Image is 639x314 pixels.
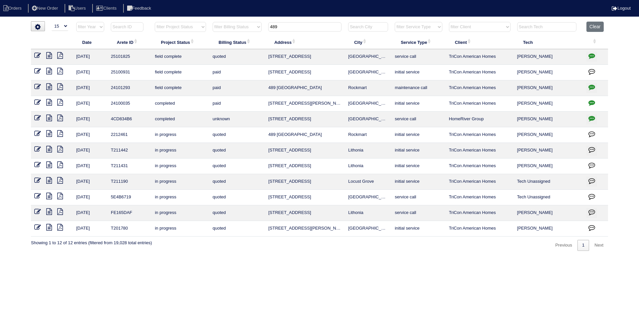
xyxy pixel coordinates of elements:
[514,158,583,174] td: [PERSON_NAME]
[209,143,265,158] td: quoted
[28,4,63,13] li: New Order
[265,158,345,174] td: [STREET_ADDRESS]
[550,240,577,251] a: Previous
[517,22,576,32] input: Search Tech
[446,221,514,237] td: TriCon American Homes
[265,174,345,190] td: [STREET_ADDRESS]
[612,6,631,11] a: Logout
[514,96,583,112] td: [PERSON_NAME]
[514,174,583,190] td: Tech Unassigned
[265,49,345,65] td: [STREET_ADDRESS]
[265,112,345,127] td: [STREET_ADDRESS]
[151,221,209,237] td: in progress
[73,112,107,127] td: [DATE]
[348,22,388,32] input: Search City
[446,112,514,127] td: HomeRiver Group
[209,127,265,143] td: quoted
[73,143,107,158] td: [DATE]
[391,35,445,49] th: Service Type: activate to sort column ascending
[514,112,583,127] td: [PERSON_NAME]
[265,127,345,143] td: 489 [GEOGRAPHIC_DATA]
[209,80,265,96] td: paid
[268,22,341,32] input: Search Address
[73,65,107,80] td: [DATE]
[446,143,514,158] td: TriCon American Homes
[265,190,345,205] td: [STREET_ADDRESS]
[111,22,143,32] input: Search ID
[151,112,209,127] td: completed
[345,112,391,127] td: [GEOGRAPHIC_DATA]
[391,80,445,96] td: maintenance call
[28,6,63,11] a: New Order
[446,49,514,65] td: TriCon American Homes
[265,80,345,96] td: 489 [GEOGRAPHIC_DATA]
[209,49,265,65] td: quoted
[107,65,151,80] td: 25100931
[73,96,107,112] td: [DATE]
[446,65,514,80] td: TriCon American Homes
[265,221,345,237] td: [STREET_ADDRESS][PERSON_NAME]
[151,49,209,65] td: field complete
[73,49,107,65] td: [DATE]
[209,221,265,237] td: quoted
[107,174,151,190] td: T211190
[151,158,209,174] td: in progress
[73,221,107,237] td: [DATE]
[73,35,107,49] th: Date
[151,35,209,49] th: Project Status: activate to sort column ascending
[151,96,209,112] td: completed
[65,4,91,13] li: Users
[73,158,107,174] td: [DATE]
[345,190,391,205] td: [GEOGRAPHIC_DATA]
[345,80,391,96] td: Rockmart
[345,35,391,49] th: City: activate to sort column ascending
[209,35,265,49] th: Billing Status: activate to sort column ascending
[391,205,445,221] td: service call
[345,127,391,143] td: Rockmart
[345,205,391,221] td: Lithonia
[265,205,345,221] td: [STREET_ADDRESS]
[514,205,583,221] td: [PERSON_NAME]
[583,35,608,49] th: : activate to sort column ascending
[265,35,345,49] th: Address: activate to sort column ascending
[92,6,122,11] a: Clients
[209,65,265,80] td: paid
[107,205,151,221] td: FE165DAF
[391,65,445,80] td: initial service
[590,240,608,251] a: Next
[345,174,391,190] td: Locust Grove
[209,190,265,205] td: quoted
[151,143,209,158] td: in progress
[107,96,151,112] td: 24100035
[209,158,265,174] td: quoted
[65,6,91,11] a: Users
[391,96,445,112] td: initial service
[92,4,122,13] li: Clients
[31,237,152,246] div: Showing 1 to 12 of 12 entries (filtered from 19,028 total entries)
[391,190,445,205] td: service call
[586,22,603,32] button: Clear
[107,143,151,158] td: T211442
[265,143,345,158] td: [STREET_ADDRESS]
[391,49,445,65] td: service call
[209,96,265,112] td: paid
[391,143,445,158] td: initial service
[107,158,151,174] td: T211431
[446,96,514,112] td: TriCon American Homes
[107,190,151,205] td: 5E4B6719
[514,143,583,158] td: [PERSON_NAME]
[514,190,583,205] td: Tech Unassigned
[391,127,445,143] td: initial service
[151,205,209,221] td: in progress
[73,205,107,221] td: [DATE]
[107,112,151,127] td: 4CD834B6
[391,158,445,174] td: initial service
[73,190,107,205] td: [DATE]
[345,65,391,80] td: [GEOGRAPHIC_DATA]
[446,205,514,221] td: TriCon American Homes
[345,96,391,112] td: [GEOGRAPHIC_DATA]
[446,127,514,143] td: TriCon American Homes
[446,190,514,205] td: TriCon American Homes
[73,127,107,143] td: [DATE]
[123,4,156,13] li: Feedback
